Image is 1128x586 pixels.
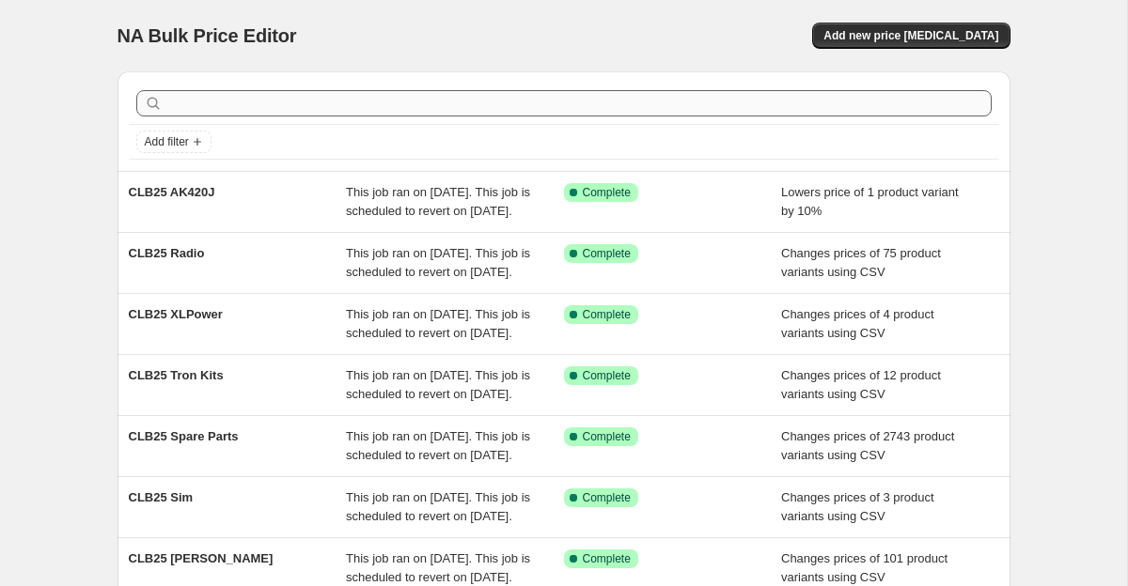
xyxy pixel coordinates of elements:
[129,429,239,443] span: CLB25 Spare Parts
[781,185,959,218] span: Lowers price of 1 product variant by 10%
[583,551,631,566] span: Complete
[346,368,530,401] span: This job ran on [DATE]. This job is scheduled to revert on [DATE].
[117,25,297,46] span: NA Bulk Price Editor
[823,28,998,43] span: Add new price [MEDICAL_DATA]
[781,368,941,401] span: Changes prices of 12 product variants using CSV
[812,23,1010,49] button: Add new price [MEDICAL_DATA]
[129,551,274,565] span: CLB25 [PERSON_NAME]
[136,131,211,153] button: Add filter
[346,185,530,218] span: This job ran on [DATE]. This job is scheduled to revert on [DATE].
[346,429,530,462] span: This job ran on [DATE]. This job is scheduled to revert on [DATE].
[129,246,205,260] span: CLB25 Radio
[781,429,954,462] span: Changes prices of 2743 product variants using CSV
[781,307,934,340] span: Changes prices of 4 product variants using CSV
[346,490,530,523] span: This job ran on [DATE]. This job is scheduled to revert on [DATE].
[781,490,934,523] span: Changes prices of 3 product variants using CSV
[129,307,223,321] span: CLB25 XLPower
[583,368,631,383] span: Complete
[346,307,530,340] span: This job ran on [DATE]. This job is scheduled to revert on [DATE].
[129,185,215,199] span: CLB25 AK420J
[145,134,189,149] span: Add filter
[781,246,941,279] span: Changes prices of 75 product variants using CSV
[583,490,631,505] span: Complete
[583,246,631,261] span: Complete
[583,185,631,200] span: Complete
[346,246,530,279] span: This job ran on [DATE]. This job is scheduled to revert on [DATE].
[346,551,530,584] span: This job ran on [DATE]. This job is scheduled to revert on [DATE].
[129,490,194,504] span: CLB25 Sim
[781,551,948,584] span: Changes prices of 101 product variants using CSV
[129,368,224,382] span: CLB25 Tron Kits
[583,429,631,444] span: Complete
[583,307,631,322] span: Complete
